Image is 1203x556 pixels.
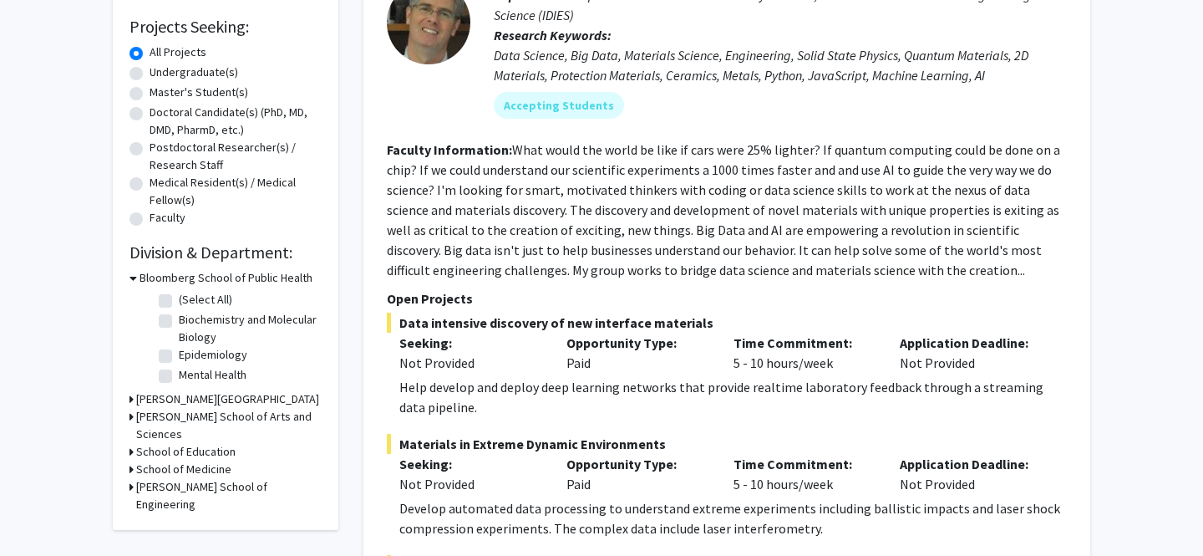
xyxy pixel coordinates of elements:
[554,333,721,373] div: Paid
[494,27,612,43] b: Research Keywords:
[387,288,1067,309] p: Open Projects
[140,269,312,287] h3: Bloomberg School of Public Health
[399,454,541,474] p: Seeking:
[887,333,1054,373] div: Not Provided
[721,333,888,373] div: 5 - 10 hours/week
[399,377,1067,417] div: Help develop and deploy deep learning networks that provide realtime laboratory feedback through ...
[733,454,876,474] p: Time Commitment:
[387,434,1067,454] span: Materials in Extreme Dynamic Environments
[387,141,512,158] b: Faculty Information:
[387,141,1060,278] fg-read-more: What would the world be like if cars were 25% lighter? If quantum computing could be done on a ch...
[387,313,1067,333] span: Data intensive discovery of new interface materials
[900,454,1042,474] p: Application Deadline:
[554,454,721,494] div: Paid
[150,139,322,174] label: Postdoctoral Researcher(s) / Research Staff
[179,366,246,384] label: Mental Health
[179,311,317,346] label: Biochemistry and Molecular Biology
[566,333,708,353] p: Opportunity Type:
[136,478,322,513] h3: [PERSON_NAME] School of Engineering
[566,454,708,474] p: Opportunity Type:
[900,333,1042,353] p: Application Deadline:
[733,333,876,353] p: Time Commitment:
[136,390,319,408] h3: [PERSON_NAME][GEOGRAPHIC_DATA]
[399,474,541,494] div: Not Provided
[179,346,247,364] label: Epidemiology
[150,43,206,61] label: All Projects
[399,353,541,373] div: Not Provided
[150,174,322,209] label: Medical Resident(s) / Medical Fellow(s)
[13,481,71,543] iframe: Chat
[887,454,1054,494] div: Not Provided
[150,64,238,81] label: Undergraduate(s)
[399,333,541,353] p: Seeking:
[150,104,322,139] label: Doctoral Candidate(s) (PhD, MD, DMD, PharmD, etc.)
[136,443,236,461] h3: School of Education
[150,84,248,101] label: Master's Student(s)
[136,408,322,443] h3: [PERSON_NAME] School of Arts and Sciences
[179,291,232,309] label: (Select All)
[129,242,322,263] h2: Division & Department:
[150,209,185,227] label: Faculty
[136,461,231,478] h3: School of Medicine
[721,454,888,494] div: 5 - 10 hours/week
[494,45,1067,85] div: Data Science, Big Data, Materials Science, Engineering, Solid State Physics, Quantum Materials, 2...
[399,498,1067,538] div: Develop automated data processing to understand extreme experiments including ballistic impacts a...
[494,92,624,119] mat-chip: Accepting Students
[129,17,322,37] h2: Projects Seeking:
